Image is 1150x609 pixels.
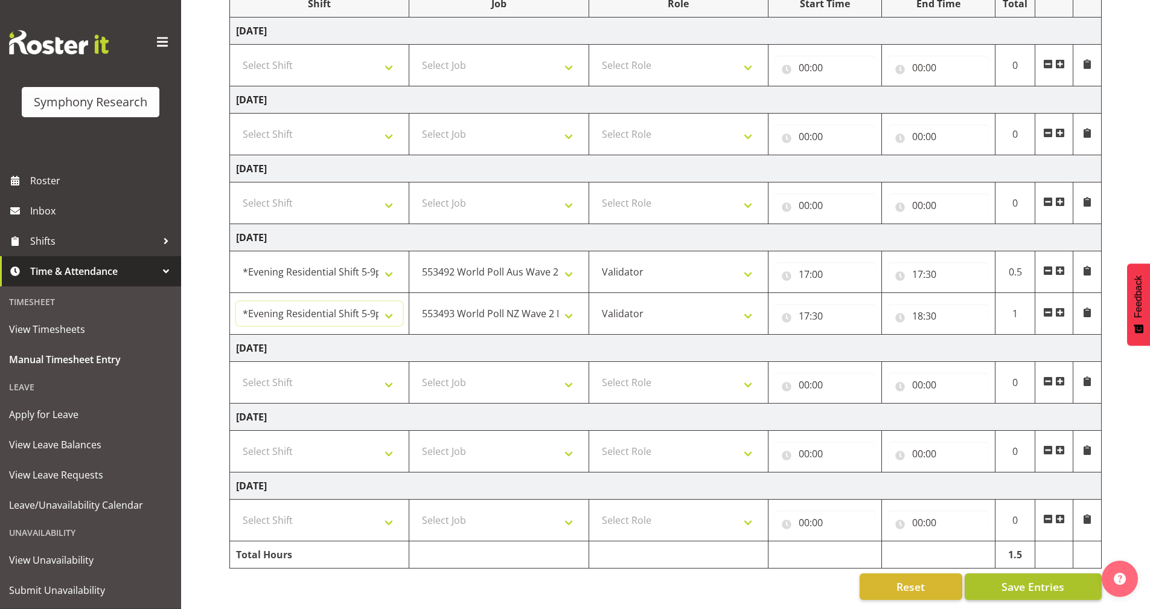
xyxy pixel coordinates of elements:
td: 0 [995,500,1035,541]
span: Roster [30,172,175,190]
a: Apply for Leave [3,399,178,430]
img: help-xxl-2.png [1114,573,1126,585]
input: Click to select... [888,193,989,217]
span: Feedback [1133,275,1144,318]
a: Submit Unavailability [3,575,178,605]
span: Save Entries [1001,579,1064,594]
a: Manual Timesheet Entry [3,344,178,375]
td: [DATE] [230,335,1102,362]
img: Rosterit website logo [9,30,109,54]
td: 0 [995,45,1035,86]
span: View Leave Requests [9,466,172,484]
input: Click to select... [775,124,875,149]
input: Click to select... [888,262,989,286]
span: Inbox [30,202,175,220]
input: Click to select... [888,511,989,535]
td: [DATE] [230,472,1102,500]
input: Click to select... [775,262,875,286]
input: Click to select... [775,193,875,217]
button: Save Entries [965,573,1102,600]
td: 0.5 [995,251,1035,293]
span: Manual Timesheet Entry [9,350,172,369]
a: View Leave Requests [3,460,178,490]
button: Reset [860,573,962,600]
span: Reset [896,579,925,594]
input: Click to select... [775,304,875,328]
a: View Leave Balances [3,430,178,460]
input: Click to select... [775,442,875,466]
td: [DATE] [230,18,1102,45]
td: 0 [995,114,1035,155]
td: 1.5 [995,541,1035,569]
a: View Unavailability [3,545,178,575]
td: 0 [995,362,1035,404]
span: Time & Attendance [30,262,157,280]
input: Click to select... [775,511,875,535]
a: View Timesheets [3,314,178,344]
td: [DATE] [230,155,1102,182]
div: Symphony Research [34,93,147,111]
input: Click to select... [888,124,989,149]
td: [DATE] [230,404,1102,431]
input: Click to select... [888,373,989,397]
span: View Leave Balances [9,436,172,454]
input: Click to select... [888,442,989,466]
input: Click to select... [888,56,989,80]
span: Shifts [30,232,157,250]
span: Apply for Leave [9,405,172,424]
div: Unavailability [3,520,178,545]
td: [DATE] [230,86,1102,114]
div: Leave [3,375,178,399]
span: Submit Unavailability [9,581,172,599]
span: View Unavailability [9,551,172,569]
td: [DATE] [230,224,1102,251]
td: 0 [995,431,1035,472]
span: Leave/Unavailability Calendar [9,496,172,514]
div: Timesheet [3,289,178,314]
button: Feedback - Show survey [1127,263,1150,346]
td: Total Hours [230,541,409,569]
input: Click to select... [775,56,875,80]
td: 1 [995,293,1035,335]
span: View Timesheets [9,320,172,338]
input: Click to select... [775,373,875,397]
a: Leave/Unavailability Calendar [3,490,178,520]
td: 0 [995,182,1035,224]
input: Click to select... [888,304,989,328]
